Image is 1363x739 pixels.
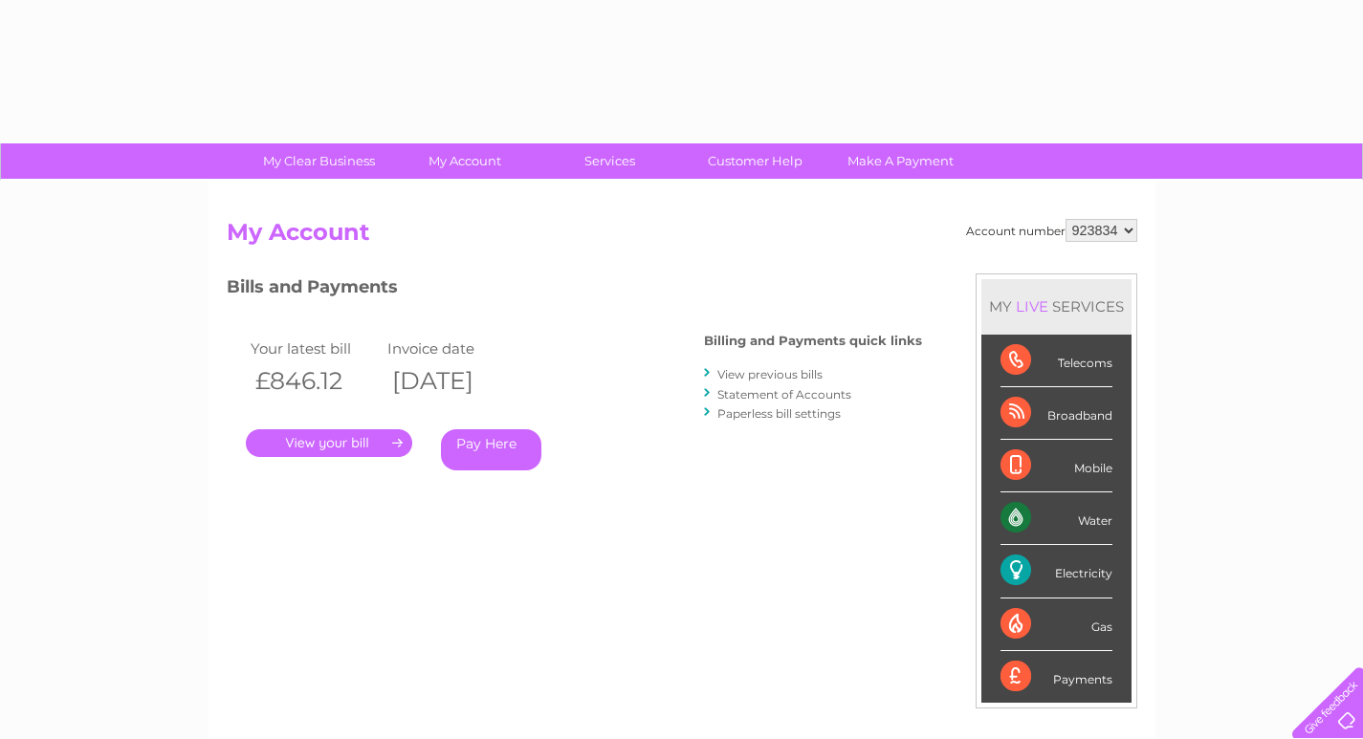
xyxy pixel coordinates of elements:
[1000,387,1112,440] div: Broadband
[246,336,384,361] td: Your latest bill
[1012,297,1052,315] div: LIVE
[1000,598,1112,651] div: Gas
[1000,335,1112,387] div: Telecoms
[966,219,1137,242] div: Account number
[441,429,541,470] a: Pay Here
[383,336,520,361] td: Invoice date
[246,361,384,401] th: £846.12
[822,143,979,179] a: Make A Payment
[531,143,689,179] a: Services
[1000,545,1112,598] div: Electricity
[246,429,412,457] a: .
[227,273,922,307] h3: Bills and Payments
[227,219,1137,255] h2: My Account
[717,367,823,381] a: View previous bills
[240,143,398,179] a: My Clear Business
[704,334,922,348] h4: Billing and Payments quick links
[717,406,841,421] a: Paperless bill settings
[676,143,834,179] a: Customer Help
[383,361,520,401] th: [DATE]
[717,387,851,402] a: Statement of Accounts
[1000,492,1112,545] div: Water
[385,143,543,179] a: My Account
[1000,651,1112,703] div: Payments
[1000,440,1112,492] div: Mobile
[981,279,1132,334] div: MY SERVICES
